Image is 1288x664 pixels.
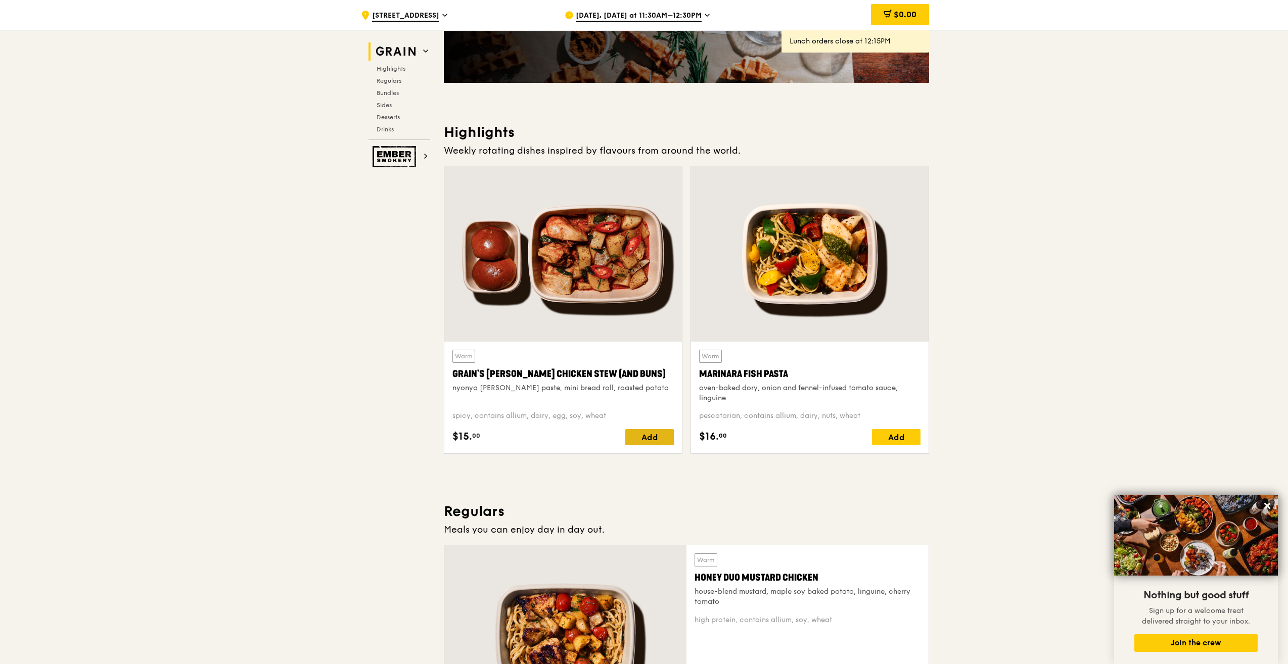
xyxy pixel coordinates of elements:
span: Regulars [377,77,401,84]
span: Drinks [377,126,394,133]
span: Highlights [377,65,405,72]
span: $16. [699,429,719,444]
img: Grain web logo [373,42,419,61]
span: Nothing but good stuff [1143,589,1249,601]
img: Ember Smokery web logo [373,146,419,167]
div: Warm [699,350,722,363]
div: Meals you can enjoy day in day out. [444,523,929,537]
div: Warm [695,553,717,566]
div: Honey Duo Mustard Chicken [695,571,921,585]
span: Desserts [377,114,400,121]
h3: Regulars [444,502,929,520]
div: Warm [452,350,475,363]
img: DSC07876-Edit02-Large.jpeg [1114,495,1278,576]
span: 00 [472,432,480,440]
span: $15. [452,429,472,444]
div: pescatarian, contains allium, dairy, nuts, wheat [699,411,921,421]
button: Close [1259,498,1275,514]
div: Add [872,429,921,445]
span: [DATE], [DATE] at 11:30AM–12:30PM [576,11,702,22]
span: [STREET_ADDRESS] [372,11,439,22]
h3: Highlights [444,123,929,141]
span: $0.00 [894,10,916,19]
div: oven-baked dory, onion and fennel-infused tomato sauce, linguine [699,383,921,403]
span: Sides [377,102,392,109]
div: high protein, contains allium, soy, wheat [695,615,921,625]
div: Lunch orders close at 12:15PM [790,36,921,46]
button: Join the crew [1134,634,1258,652]
span: Sign up for a welcome treat delivered straight to your inbox. [1142,606,1250,626]
div: Add [625,429,674,445]
div: Grain's [PERSON_NAME] Chicken Stew (and buns) [452,367,674,381]
div: nyonya [PERSON_NAME] paste, mini bread roll, roasted potato [452,383,674,393]
span: Bundles [377,89,399,97]
div: Marinara Fish Pasta [699,367,921,381]
div: Weekly rotating dishes inspired by flavours from around the world. [444,144,929,158]
div: spicy, contains allium, dairy, egg, soy, wheat [452,411,674,421]
span: 00 [719,432,727,440]
div: house-blend mustard, maple soy baked potato, linguine, cherry tomato [695,587,921,607]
